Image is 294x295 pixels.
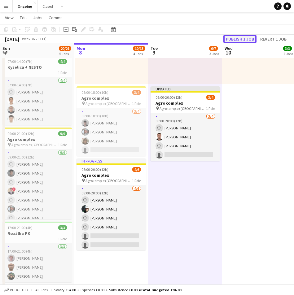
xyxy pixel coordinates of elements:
[17,14,29,22] a: Edit
[86,178,132,183] span: Agrokomplex [GEOGRAPHIC_DATA]
[151,113,220,161] app-card-role: 3/408:00-20:00 (12h) [PERSON_NAME][PERSON_NAME] [PERSON_NAME]
[258,35,289,43] button: Revert 1 job
[34,288,49,292] span: All jobs
[7,59,33,64] span: 07:00-14:00 (7h)
[10,288,28,292] span: Budgeted
[160,106,206,111] span: Agrokomplex [GEOGRAPHIC_DATA]
[37,0,58,12] button: Closed
[58,142,67,147] span: 1 Role
[12,187,16,191] span: !
[2,137,72,142] h3: Agrokomplex
[2,77,72,125] app-card-role: 4/407:00-14:00 (7h) [PERSON_NAME][PERSON_NAME][PERSON_NAME][PERSON_NAME]
[3,287,29,293] button: Budgeted
[132,90,141,95] span: 3/4
[224,49,233,56] span: 10
[77,108,146,156] app-card-role: 3/408:00-18:00 (10h)[PERSON_NAME][PERSON_NAME][PERSON_NAME]
[77,172,146,178] h3: Agrokomplex
[132,167,141,172] span: 4/6
[58,59,67,64] span: 4/4
[151,100,220,106] h3: Agrokomplex
[2,55,72,125] app-job-card: 07:00-14:00 (7h)4/4Kyselica + NESTO1 Role4/407:00-14:00 (7h) [PERSON_NAME][PERSON_NAME][PERSON_NA...
[7,225,33,230] span: 17:00-21:00 (4h)
[206,95,215,100] span: 3/4
[151,86,220,161] app-job-card: Updated08:00-20:00 (12h)3/4Agrokomplex Agrokomplex [GEOGRAPHIC_DATA]1 Role3/408:00-20:00 (12h) [P...
[77,185,146,251] app-card-role: 4/608:00-20:00 (12h) [PERSON_NAME][PERSON_NAME] [PERSON_NAME] [PERSON_NAME]
[133,51,145,56] div: 4 Jobs
[132,178,141,183] span: 1 Role
[151,86,220,91] div: Updated
[156,95,182,100] span: 08:00-20:00 (12h)
[2,149,72,242] app-card-role: 9/909:00-21:00 (12h) [PERSON_NAME][PERSON_NAME] [PERSON_NAME]![PERSON_NAME] [PERSON_NAME][PERSON_...
[77,158,146,163] div: In progress
[2,14,16,22] a: View
[2,49,10,56] span: 7
[151,46,158,51] span: Tue
[20,15,27,20] span: Edit
[2,64,72,70] h3: Kyselica + NESTO
[150,49,158,56] span: 9
[5,36,19,42] div: [DATE]
[76,49,85,56] span: 8
[223,35,257,43] button: Publish 1 job
[206,106,215,111] span: 1 Role
[58,70,67,75] span: 1 Role
[59,46,71,51] span: 20/21
[81,167,108,172] span: 08:00-20:00 (12h)
[77,86,146,156] app-job-card: 08:00-18:00 (10h)3/4Agrokomplex Agrokomplex [GEOGRAPHIC_DATA]1 Role3/408:00-18:00 (10h)[PERSON_NA...
[2,222,72,282] app-job-card: 17:00-21:00 (4h)3/3Rozálka PK1 Role3/317:00-21:00 (4h)[PERSON_NAME][PERSON_NAME][PERSON_NAME]
[77,46,85,51] span: Mon
[33,15,42,20] span: Jobs
[11,142,58,147] span: Agrokomplex [GEOGRAPHIC_DATA]
[58,225,67,230] span: 3/3
[77,95,146,101] h3: Agrokomplex
[54,288,181,292] div: Salary €94.00 + Expenses €0.00 + Subsistence €0.00 =
[31,14,45,22] a: Jobs
[133,46,145,51] span: 10/13
[59,51,71,56] div: 5 Jobs
[20,37,36,41] span: Week 36
[86,101,132,106] span: Agrokomplex [GEOGRAPHIC_DATA]
[7,131,34,136] span: 09:00-21:00 (12h)
[2,128,72,219] app-job-card: 09:00-21:00 (12h)9/9Agrokomplex Agrokomplex [GEOGRAPHIC_DATA]1 Role9/909:00-21:00 (12h) [PERSON_N...
[58,236,67,241] span: 1 Role
[209,51,219,56] div: 3 Jobs
[13,0,37,12] button: Ongoing
[141,288,181,292] span: Total Budgeted €94.00
[38,37,46,41] div: SELČ
[283,46,292,51] span: 3/3
[77,158,146,250] app-job-card: In progress08:00-20:00 (12h)4/6Agrokomplex Agrokomplex [GEOGRAPHIC_DATA]1 Role4/608:00-20:00 (12h...
[49,15,63,20] span: Comms
[2,243,72,282] app-card-role: 3/317:00-21:00 (4h)[PERSON_NAME][PERSON_NAME][PERSON_NAME]
[209,46,218,51] span: 6/7
[132,101,141,106] span: 1 Role
[2,231,72,236] h3: Rozálka PK
[81,90,108,95] span: 08:00-18:00 (10h)
[5,15,14,20] span: View
[46,14,65,22] a: Comms
[2,46,10,51] span: Sun
[225,46,233,51] span: Wed
[283,51,293,56] div: 2 Jobs
[58,131,67,136] span: 9/9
